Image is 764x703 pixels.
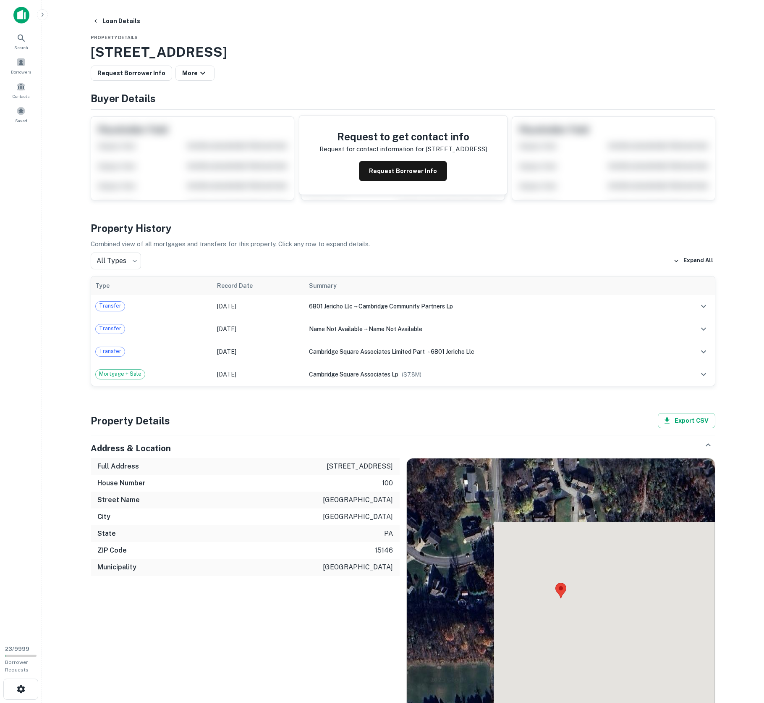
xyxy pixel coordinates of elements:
h6: City [97,512,110,522]
th: Type [91,276,213,295]
p: [GEOGRAPHIC_DATA] [323,512,393,522]
p: 15146 [375,545,393,556]
p: Combined view of all mortgages and transfers for this property. Click any row to expand details. [91,239,715,249]
p: [STREET_ADDRESS] [426,144,487,154]
h5: Address & Location [91,442,171,455]
h3: [STREET_ADDRESS] [91,42,715,62]
span: Borrower Requests [5,659,29,673]
a: Contacts [3,79,39,101]
h6: Full Address [97,461,139,471]
span: Property Details [91,35,138,40]
p: [STREET_ADDRESS] [327,461,393,471]
button: expand row [696,367,711,382]
h6: ZIP Code [97,545,127,556]
span: name not available [309,326,363,332]
span: cambridge square associates limited part [309,348,425,355]
span: ($ 7.8M ) [402,371,421,378]
p: Request for contact information for [319,144,424,154]
span: Search [14,44,28,51]
span: Contacts [13,93,29,100]
button: More [175,66,215,81]
div: → [309,302,663,311]
p: pa [384,529,393,539]
td: [DATE] [213,363,305,386]
a: Saved [3,103,39,126]
td: [DATE] [213,295,305,318]
button: Request Borrower Info [359,161,447,181]
button: Loan Details [89,13,144,29]
th: Summary [305,276,667,295]
button: expand row [696,299,711,313]
td: [DATE] [213,340,305,363]
h6: Municipality [97,562,136,572]
p: [GEOGRAPHIC_DATA] [323,495,393,505]
th: Record Date [213,276,305,295]
button: expand row [696,345,711,359]
td: [DATE] [213,318,305,340]
h4: Buyer Details [91,91,715,106]
h6: Street Name [97,495,140,505]
button: Export CSV [658,413,715,428]
a: Search [3,30,39,53]
p: 100 [382,478,393,488]
h4: Property Details [91,413,170,428]
span: Transfer [96,302,125,310]
a: Borrowers [3,54,39,77]
h4: Property History [91,221,715,236]
button: expand row [696,322,711,336]
span: Mortgage + Sale [96,370,145,378]
h4: Request to get contact info [319,129,487,144]
span: cambridge community partners lp [358,303,453,310]
span: 6801 jericho llc [309,303,353,310]
span: Saved [15,117,27,124]
button: Request Borrower Info [91,66,172,81]
span: Transfer [96,347,125,355]
p: [GEOGRAPHIC_DATA] [323,562,393,572]
span: 6801 jericho llc [431,348,474,355]
img: capitalize-icon.png [13,7,29,24]
span: cambridge square associates lp [309,371,398,378]
button: Expand All [671,255,715,267]
div: All Types [91,253,141,269]
iframe: Chat Widget [722,636,764,676]
div: → [309,324,663,334]
div: → [309,347,663,356]
span: Borrowers [11,68,31,75]
span: name not available [369,326,422,332]
h6: House Number [97,478,146,488]
span: 23 / 9999 [5,646,29,652]
span: Transfer [96,324,125,333]
h6: State [97,529,116,539]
